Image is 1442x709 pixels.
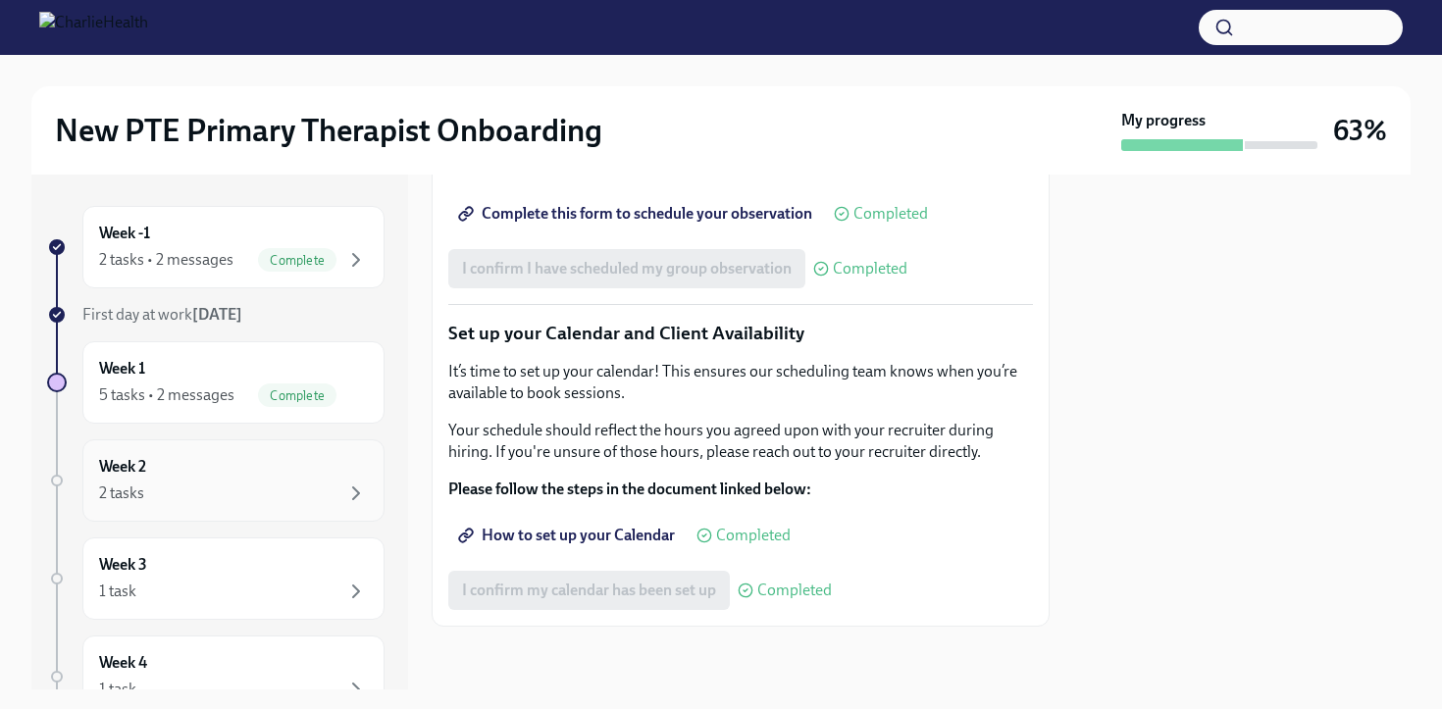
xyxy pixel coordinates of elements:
[99,482,144,504] div: 2 tasks
[99,249,233,271] div: 2 tasks • 2 messages
[258,388,336,403] span: Complete
[99,384,234,406] div: 5 tasks • 2 messages
[47,537,385,620] a: Week 31 task
[1121,110,1206,131] strong: My progress
[99,358,145,380] h6: Week 1
[99,679,136,700] div: 1 task
[448,420,1033,463] p: Your schedule should reflect the hours you agreed upon with your recruiter during hiring. If you'...
[47,439,385,522] a: Week 22 tasks
[258,253,336,268] span: Complete
[448,194,826,233] a: Complete this form to schedule your observation
[448,480,811,498] strong: Please follow the steps in the document linked below:
[99,581,136,602] div: 1 task
[1333,113,1387,148] h3: 63%
[853,206,928,222] span: Completed
[99,223,150,244] h6: Week -1
[47,304,385,326] a: First day at work[DATE]
[462,526,675,545] span: How to set up your Calendar
[448,516,689,555] a: How to set up your Calendar
[99,554,147,576] h6: Week 3
[716,528,791,543] span: Completed
[99,652,147,674] h6: Week 4
[757,582,832,598] span: Completed
[448,321,1033,346] p: Set up your Calendar and Client Availability
[55,111,602,150] h2: New PTE Primary Therapist Onboarding
[833,261,907,277] span: Completed
[47,341,385,424] a: Week 15 tasks • 2 messagesComplete
[462,204,812,224] span: Complete this form to schedule your observation
[99,456,146,478] h6: Week 2
[82,305,242,324] span: First day at work
[192,305,242,324] strong: [DATE]
[47,206,385,288] a: Week -12 tasks • 2 messagesComplete
[448,361,1033,404] p: It’s time to set up your calendar! This ensures our scheduling team knows when you’re available t...
[39,12,148,43] img: CharlieHealth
